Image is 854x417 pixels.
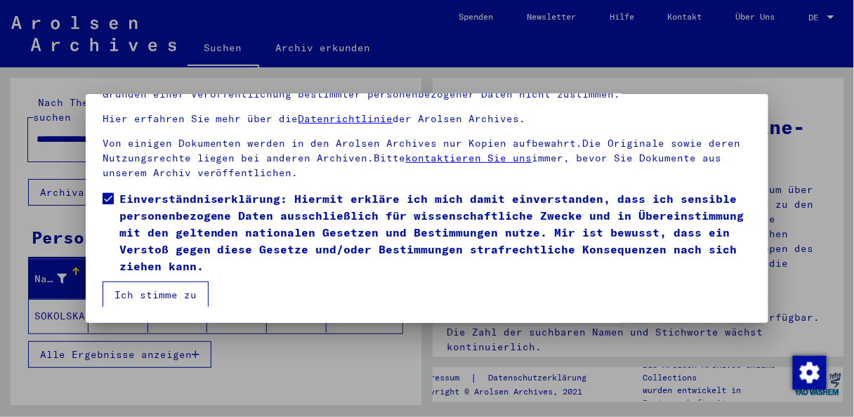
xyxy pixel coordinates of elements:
[103,282,209,308] button: Ich stimme zu
[298,112,393,125] a: Datenrichtlinie
[103,136,752,180] p: Von einigen Dokumenten werden in den Arolsen Archives nur Kopien aufbewahrt.Die Originale sowie d...
[406,152,532,164] a: kontaktieren Sie uns
[793,356,827,390] img: Change consent
[119,190,752,274] span: Einverständniserklärung: Hiermit erkläre ich mich damit einverstanden, dass ich sensible personen...
[103,112,752,126] p: Hier erfahren Sie mehr über die der Arolsen Archives.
